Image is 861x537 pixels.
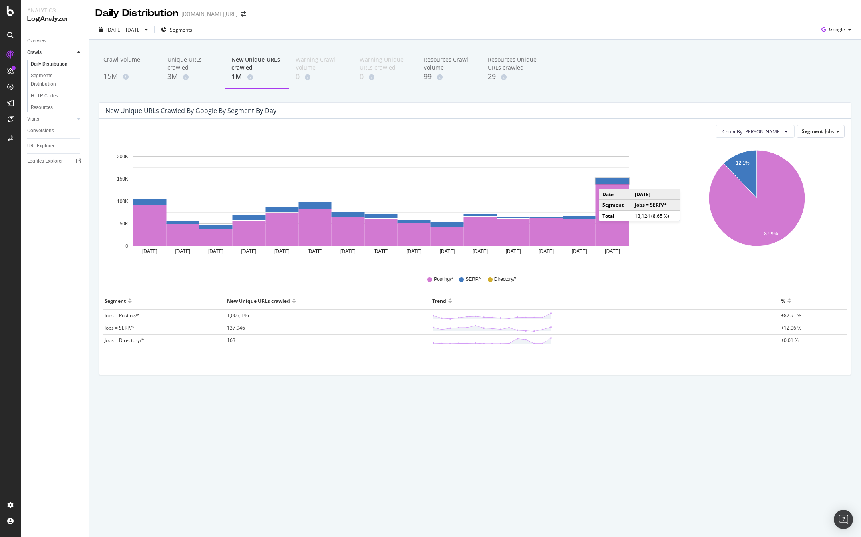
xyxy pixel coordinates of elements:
text: [DATE] [175,249,190,254]
div: Segment [105,294,126,307]
button: Segments [158,23,195,36]
text: 100K [117,199,128,204]
span: Directory/* [494,276,517,283]
span: [DATE] - [DATE] [106,26,141,33]
a: Segments Distribution [31,72,83,88]
a: Crawls [27,48,75,57]
span: Jobs = Directory/* [105,337,144,344]
div: Warning Crawl Volume [296,56,347,72]
td: Segment [599,200,632,211]
div: Trend [432,294,446,307]
text: 150K [117,176,128,182]
text: [DATE] [539,249,554,254]
div: 0 [360,72,411,82]
div: Resources Unique URLs crawled [488,56,539,72]
span: Jobs [825,128,834,135]
text: [DATE] [142,249,157,254]
td: Jobs = SERP/* [632,200,680,211]
span: Jobs = Posting/* [105,312,140,319]
text: [DATE] [406,249,422,254]
div: 0 [296,72,347,82]
text: [DATE] [605,249,620,254]
span: Jobs = SERP/* [105,324,135,331]
div: URL Explorer [27,142,54,150]
div: arrow-right-arrow-left [241,11,246,17]
button: Count By [PERSON_NAME] [716,125,795,138]
div: Resources Crawl Volume [424,56,475,72]
button: [DATE] - [DATE] [95,23,151,36]
text: [DATE] [340,249,356,254]
text: [DATE] [308,249,323,254]
text: 200K [117,154,128,159]
text: [DATE] [473,249,488,254]
div: 29 [488,72,539,82]
div: Segments Distribution [31,72,75,88]
span: Count By Day [722,128,781,135]
span: SERP/* [465,276,482,283]
svg: A chart. [105,144,657,264]
text: [DATE] [572,249,587,254]
a: Logfiles Explorer [27,157,83,165]
div: 99 [424,72,475,82]
span: +87.91 % [781,312,801,319]
button: Google [818,23,855,36]
div: Open Intercom Messenger [834,510,853,529]
div: New Unique URLs crawled [227,294,290,307]
span: 137,946 [227,324,245,331]
div: HTTP Codes [31,92,58,100]
text: [DATE] [440,249,455,254]
a: HTTP Codes [31,92,83,100]
div: [DOMAIN_NAME][URL] [181,10,238,18]
div: Conversions [27,127,54,135]
span: +12.06 % [781,324,801,331]
div: Analytics [27,6,82,14]
div: Daily Distribution [95,6,178,20]
text: [DATE] [274,249,290,254]
div: Logfiles Explorer [27,157,63,165]
a: URL Explorer [27,142,83,150]
text: 0 [125,243,128,249]
div: Unique URLs crawled [167,56,219,72]
td: Total [599,211,632,221]
text: 50K [120,221,128,227]
div: Overview [27,37,46,45]
span: +0.01 % [781,337,799,344]
td: [DATE] [632,189,680,200]
span: 1,005,146 [227,312,249,319]
span: 163 [227,337,235,344]
a: Conversions [27,127,83,135]
div: Resources [31,103,53,112]
span: Google [829,26,845,33]
text: [DATE] [208,249,223,254]
span: Segment [802,128,823,135]
a: Resources [31,103,83,112]
td: 13,124 (8.65 %) [632,211,680,221]
div: 15M [103,71,155,82]
a: Visits [27,115,75,123]
div: Warning Unique URLs crawled [360,56,411,72]
div: Visits [27,115,39,123]
text: [DATE] [241,249,256,254]
div: New Unique URLs crawled by google by Segment by Day [105,107,276,115]
div: Daily Distribution [31,60,68,68]
td: Date [599,189,632,200]
div: 1M [231,72,283,82]
span: Posting/* [434,276,453,283]
text: [DATE] [506,249,521,254]
span: Segments [170,26,192,33]
text: 87.9% [764,231,778,237]
div: LogAnalyzer [27,14,82,24]
div: Crawls [27,48,42,57]
svg: A chart. [669,144,845,264]
div: Crawl Volume [103,56,155,71]
div: 3M [167,72,219,82]
div: % [781,294,785,307]
text: [DATE] [374,249,389,254]
a: Daily Distribution [31,60,83,68]
text: 12.1% [736,160,750,166]
a: Overview [27,37,83,45]
div: New Unique URLs crawled [231,56,283,72]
